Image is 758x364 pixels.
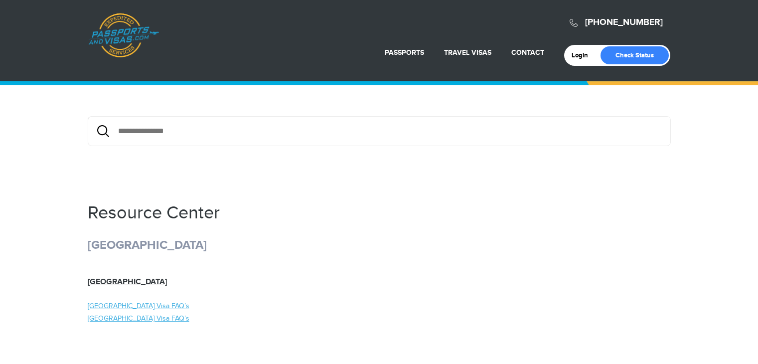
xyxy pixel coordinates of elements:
[585,17,663,28] a: [PHONE_NUMBER]
[88,203,671,223] h1: Resource Center
[444,48,491,57] a: Travel Visas
[88,302,372,312] a: [GEOGRAPHIC_DATA] Visa FAQ’s
[572,51,595,59] a: Login
[601,46,669,64] a: Check Status
[511,48,544,57] a: Contact
[88,314,372,324] a: [GEOGRAPHIC_DATA] Visa FAQ’s
[385,48,424,57] a: Passports
[88,116,671,146] div: {/exp:low_search:form}
[88,13,159,58] a: Passports & [DOMAIN_NAME]
[88,238,671,252] h2: [GEOGRAPHIC_DATA]
[88,277,167,287] a: [GEOGRAPHIC_DATA]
